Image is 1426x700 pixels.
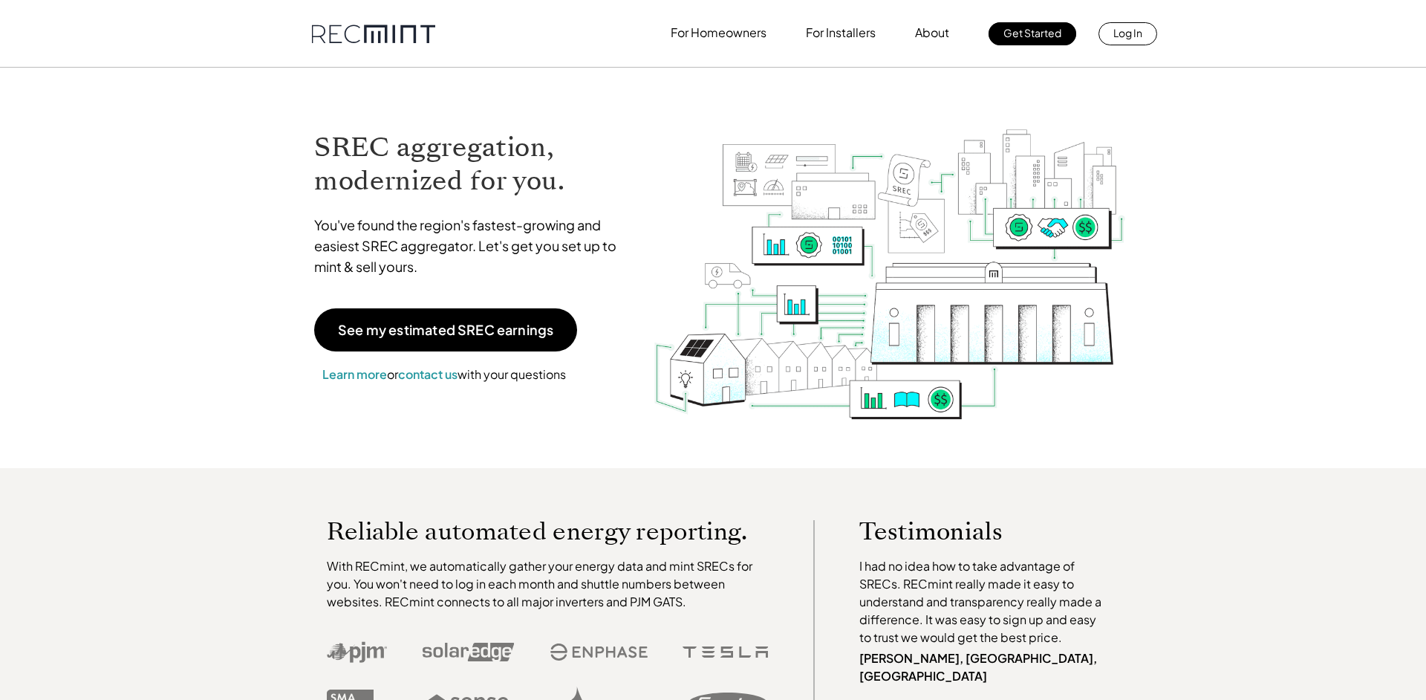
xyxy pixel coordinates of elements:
a: contact us [398,366,458,382]
p: Get Started [1003,22,1061,43]
a: Log In [1098,22,1157,45]
img: RECmint value cycle [653,90,1127,424]
p: or with your questions [314,365,574,384]
p: With RECmint, we automatically gather your energy data and mint SRECs for you. You won't need to ... [327,557,769,611]
p: [PERSON_NAME], [GEOGRAPHIC_DATA], [GEOGRAPHIC_DATA] [859,649,1109,685]
a: See my estimated SREC earnings [314,308,577,351]
p: Log In [1113,22,1142,43]
p: Testimonials [859,520,1081,542]
p: For Installers [806,22,876,43]
h1: SREC aggregation, modernized for you. [314,131,631,198]
p: You've found the region's fastest-growing and easiest SREC aggregator. Let's get you set up to mi... [314,215,631,277]
a: Get Started [989,22,1076,45]
p: About [915,22,949,43]
p: Reliable automated energy reporting. [327,520,769,542]
p: For Homeowners [671,22,766,43]
p: I had no idea how to take advantage of SRECs. RECmint really made it easy to understand and trans... [859,557,1109,646]
a: Learn more [322,366,387,382]
p: See my estimated SREC earnings [338,323,553,337]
